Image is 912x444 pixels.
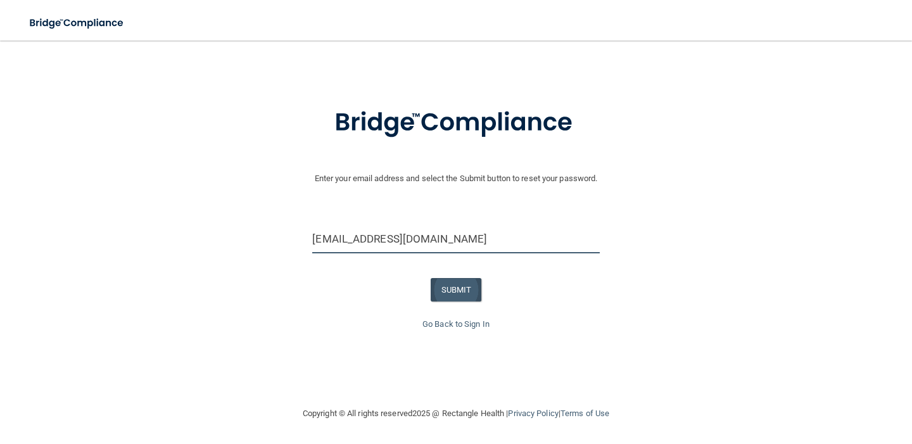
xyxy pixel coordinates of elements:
[19,10,136,36] img: bridge_compliance_login_screen.278c3ca4.svg
[422,319,490,329] a: Go Back to Sign In
[431,278,482,301] button: SUBMIT
[508,409,558,418] a: Privacy Policy
[308,90,604,156] img: bridge_compliance_login_screen.278c3ca4.svg
[225,393,687,434] div: Copyright © All rights reserved 2025 @ Rectangle Health | |
[693,378,897,429] iframe: Drift Widget Chat Controller
[560,409,609,418] a: Terms of Use
[312,225,599,253] input: Email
